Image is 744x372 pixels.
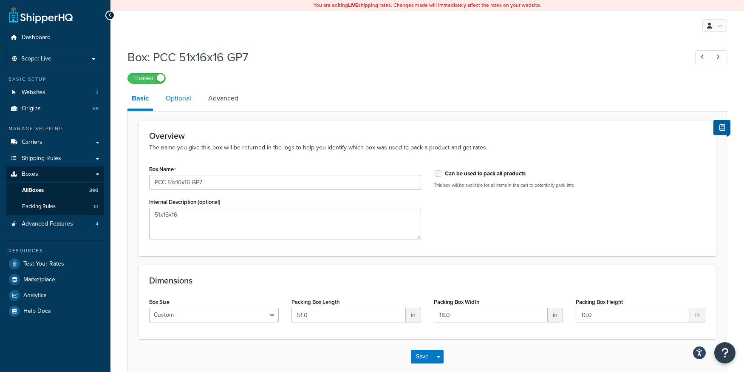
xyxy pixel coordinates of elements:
[711,50,727,64] a: Next Record
[291,299,339,305] label: Packing Box Length
[23,292,47,299] span: Analytics
[23,260,64,268] span: Test Your Rates
[690,308,705,322] span: in
[6,288,104,303] a: Analytics
[6,183,104,198] a: AllBoxes390
[6,199,104,215] li: Packing Rules
[127,49,679,66] h1: Box: PCC 51x16x16 GP7
[576,299,623,305] label: Packing Box Height
[6,216,104,232] a: Advanced Features4
[149,299,170,305] label: Box Size
[22,139,42,146] span: Carriers
[6,101,104,117] li: Origins
[96,89,99,96] span: 3
[93,203,98,210] span: 13
[6,247,104,255] div: Resources
[93,105,99,112] span: 89
[22,155,61,162] span: Shipping Rules
[6,125,104,132] div: Manage Shipping
[128,73,165,83] label: Enabled
[445,170,526,177] label: Can be used to pack all products
[21,55,51,63] span: Scope: Live
[714,342,736,363] button: Open Resource Center
[149,143,705,152] p: The name you give this box will be returned in the logs to help you identify which box was used t...
[6,166,104,182] a: Boxes
[6,101,104,117] a: Origins89
[149,208,421,239] textarea: 51x16x16
[434,170,442,177] input: This option can't be selected because the box is assigned to a dimensional rule
[204,88,243,109] a: Advanced
[6,76,104,83] div: Basic Setup
[6,30,104,46] a: Dashboard
[434,182,706,189] p: This box will be available for all items in the cart to potentially pack into
[6,85,104,100] a: Websites3
[23,276,55,283] span: Marketplace
[695,50,712,64] a: Previous Record
[22,187,44,194] span: All Boxes
[22,105,41,112] span: Origins
[22,171,38,178] span: Boxes
[22,220,73,228] span: Advanced Features
[6,216,104,232] li: Advanced Features
[6,256,104,272] a: Test Your Rates
[6,85,104,100] li: Websites
[713,120,730,135] button: Show Help Docs
[434,299,479,305] label: Packing Box Width
[89,187,98,194] span: 390
[149,131,705,140] h3: Overview
[149,166,176,173] label: Box Name
[96,220,99,228] span: 4
[6,166,104,215] li: Boxes
[348,1,358,9] b: LIVE
[127,88,153,111] a: Basic
[149,276,705,285] h3: Dimensions
[6,272,104,287] a: Marketplace
[406,308,421,322] span: in
[411,350,434,363] button: Save
[6,199,104,215] a: Packing Rules13
[161,88,195,109] a: Optional
[6,134,104,150] a: Carriers
[22,203,56,210] span: Packing Rules
[548,308,563,322] span: in
[149,199,221,205] label: Internal Description (optional)
[23,308,51,315] span: Help Docs
[6,303,104,319] a: Help Docs
[22,89,45,96] span: Websites
[6,151,104,166] a: Shipping Rules
[22,34,51,41] span: Dashboard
